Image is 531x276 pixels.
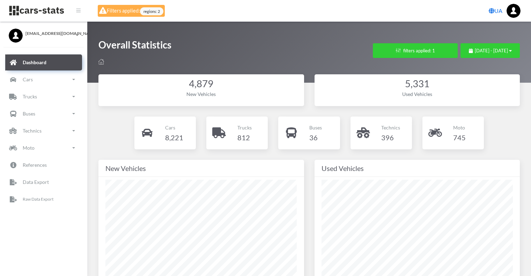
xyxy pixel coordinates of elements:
div: Used Vehicles [322,163,513,174]
p: Buses [309,123,322,132]
p: Technics [381,123,400,132]
p: Trucks [237,123,252,132]
div: Filters applied: [98,5,165,17]
div: New Vehicles [105,163,297,174]
img: ... [507,4,521,18]
p: Dashboard [23,58,46,67]
a: Raw Data Export [5,191,82,207]
button: [DATE] - [DATE] [460,43,520,58]
a: Technics [5,123,82,139]
img: navbar brand [9,5,65,16]
a: References [5,157,82,173]
h4: 812 [237,132,252,143]
a: Buses [5,106,82,122]
a: Cars [5,72,82,88]
h4: 396 [381,132,400,143]
div: Used Vehicles [322,90,513,98]
span: [EMAIL_ADDRESS][DOMAIN_NAME] [25,30,79,37]
a: Data Export [5,174,82,190]
p: Moto [453,123,466,132]
p: Data Export [23,178,49,186]
h4: 8,221 [165,132,183,143]
span: regions: 2 [140,7,163,15]
p: Buses [23,109,35,118]
a: [EMAIL_ADDRESS][DOMAIN_NAME] [9,29,79,37]
a: Trucks [5,89,82,105]
a: Moto [5,140,82,156]
p: Moto [23,143,35,152]
button: filters applied: 1 [373,43,458,58]
p: Technics [23,126,42,135]
h4: 36 [309,132,322,143]
p: Cars [165,123,183,132]
a: Dashboard [5,54,82,70]
p: Cars [23,75,33,84]
span: [DATE] - [DATE] [475,48,508,53]
div: 4,879 [105,77,297,91]
div: 5,331 [322,77,513,91]
p: References [23,161,47,169]
h4: 745 [453,132,466,143]
p: Raw Data Export [23,195,53,203]
a: UA [486,4,505,18]
div: New Vehicles [105,90,297,98]
h1: Overall Statistics [98,38,171,55]
p: Trucks [23,92,37,101]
